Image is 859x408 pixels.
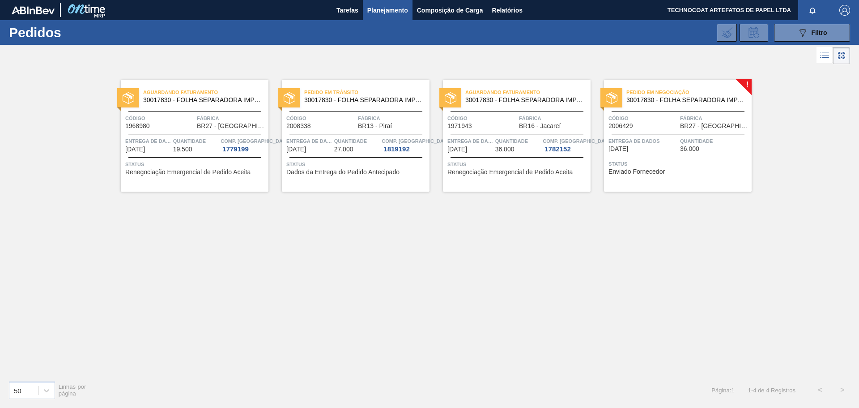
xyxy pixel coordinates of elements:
font: Página [711,387,729,394]
img: TNhmsLtSVTkK8tSr43FrP2fwEKptu5GPRR3wAAAABJRU5ErkJggg== [12,6,55,14]
span: Código [286,114,356,123]
span: 30017830 - FOLHA SEPARADORA IMPERMEÁVEL [626,97,744,103]
img: status [123,92,134,104]
font: BR27 - [GEOGRAPHIC_DATA] [680,122,766,129]
font: Tarefas [336,7,358,14]
span: BR27 - Nova Minas [680,123,749,129]
font: Quantidade [495,138,528,144]
font: > [840,386,844,394]
font: Status [608,161,627,167]
a: statusAguardando Faturamento30017830 - FOLHA SEPARADORA IMPERMEÁVELCódigo1971943FábricaBR16 - Jac... [429,80,591,192]
span: Comp. Carga [382,137,451,146]
span: Aguardando Faturamento [143,88,268,97]
font: Renegociação Emergencial de Pedido Aceita [125,168,251,176]
span: Quantidade [495,137,541,146]
span: Pedido em Trânsito [304,88,429,97]
span: Pedido em Negociação [626,88,752,97]
img: status [284,92,295,104]
span: Status [125,160,266,169]
font: 1 [731,387,734,394]
font: 4 [766,387,769,394]
font: Fábrica [358,116,380,121]
div: Solicitação de Revisão de Pedidos [740,24,768,42]
span: 36.000 [495,146,515,153]
font: Aguardando Faturamento [143,90,218,95]
span: Status [608,159,749,168]
font: Filtro [812,29,827,36]
font: 1 [748,387,751,394]
font: Dados da Entrega do Pedido Antecipado [286,168,400,176]
font: 50 [14,387,21,394]
font: : [730,387,731,394]
font: 1779199 [222,145,248,153]
font: Composição de Carga [417,7,483,14]
font: < [818,386,822,394]
font: Quantidade [680,138,713,144]
img: Sair [839,5,850,16]
font: Código [608,116,629,121]
span: Quantidade [334,137,380,146]
span: 30017830 - FOLHA SEPARADORA IMPERMEÁVEL [304,97,422,103]
font: 19.500 [173,146,192,153]
span: Enviado Fornecedor [608,168,665,175]
span: Comp. Carga [543,137,612,146]
span: Entrega de dados [608,137,678,146]
span: 27.000 [334,146,353,153]
a: Comp. [GEOGRAPHIC_DATA]1779199 [221,137,266,153]
font: 2006429 [608,122,633,129]
font: Registros [771,387,795,394]
font: BR13 - Piraí [358,122,392,129]
span: Quantidade [173,137,219,146]
font: TECHNOCOAT ARTEFATOS DE PAPEL LTDA [668,7,791,13]
span: 19.500 [173,146,192,153]
a: statusPedido em Trânsito30017830 - FOLHA SEPARADORA IMPERMEÁVELCódigo2008338FábricaBR13 - PiraíEn... [268,80,429,192]
span: Entrega de dados [447,137,493,146]
font: Fábrica [197,116,219,121]
div: Importar Negociações dos Pedidos [717,24,737,42]
font: Código [286,116,306,121]
font: Pedido em Negociação [626,90,689,95]
span: BR13 - Piraí [358,123,392,129]
font: Status [447,162,466,167]
font: Planejamento [367,7,408,14]
button: > [831,379,854,401]
div: Visão em Lista [816,47,833,64]
font: 1968980 [125,122,150,129]
img: status [445,92,456,104]
span: Fábrica [197,114,266,123]
font: - [751,387,753,394]
span: Renegociação Emergencial de Pedido Aceita [125,169,251,176]
font: Fábrica [680,116,702,121]
span: 09/10/2025 [608,146,628,152]
font: BR27 - [GEOGRAPHIC_DATA] [197,122,283,129]
font: 30017830 - FOLHA SEPARADORA IMPERMEÁVEL [626,96,772,103]
font: de [758,387,764,394]
font: Pedidos [9,25,61,40]
a: !statusPedido em Negociação30017830 - FOLHA SEPARADORA IMPERMEÁVELCódigo2006429FábricaBR27 - [GEO... [591,80,752,192]
font: Comp. [GEOGRAPHIC_DATA] [221,138,290,144]
span: 1968980 [125,123,150,129]
a: Comp. [GEOGRAPHIC_DATA]1819192 [382,137,427,153]
font: Entrega de dados [286,138,338,144]
font: Fábrica [519,116,541,121]
font: Comp. [GEOGRAPHIC_DATA] [382,138,451,144]
font: Linhas por página [59,383,86,397]
span: BR16 - Jacareí [519,123,561,129]
font: 27.000 [334,146,353,153]
font: Código [125,116,145,121]
span: Aguardando Faturamento [465,88,591,97]
span: Fábrica [358,114,427,123]
font: [DATE] [286,146,306,153]
span: 30017830 - FOLHA SEPARADORA IMPERMEÁVEL [465,97,583,103]
span: BR27 - Nova Minas [197,123,266,129]
span: 2006429 [608,123,633,129]
font: 1971943 [447,122,472,129]
font: Comp. [GEOGRAPHIC_DATA] [543,138,612,144]
font: Status [286,162,305,167]
font: [DATE] [447,146,467,153]
font: Entrega de dados [447,138,499,144]
span: Renegociação Emergencial de Pedido Aceita [447,169,573,176]
font: Quantidade [334,138,367,144]
span: Fábrica [680,114,749,123]
button: Filtro [774,24,850,42]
